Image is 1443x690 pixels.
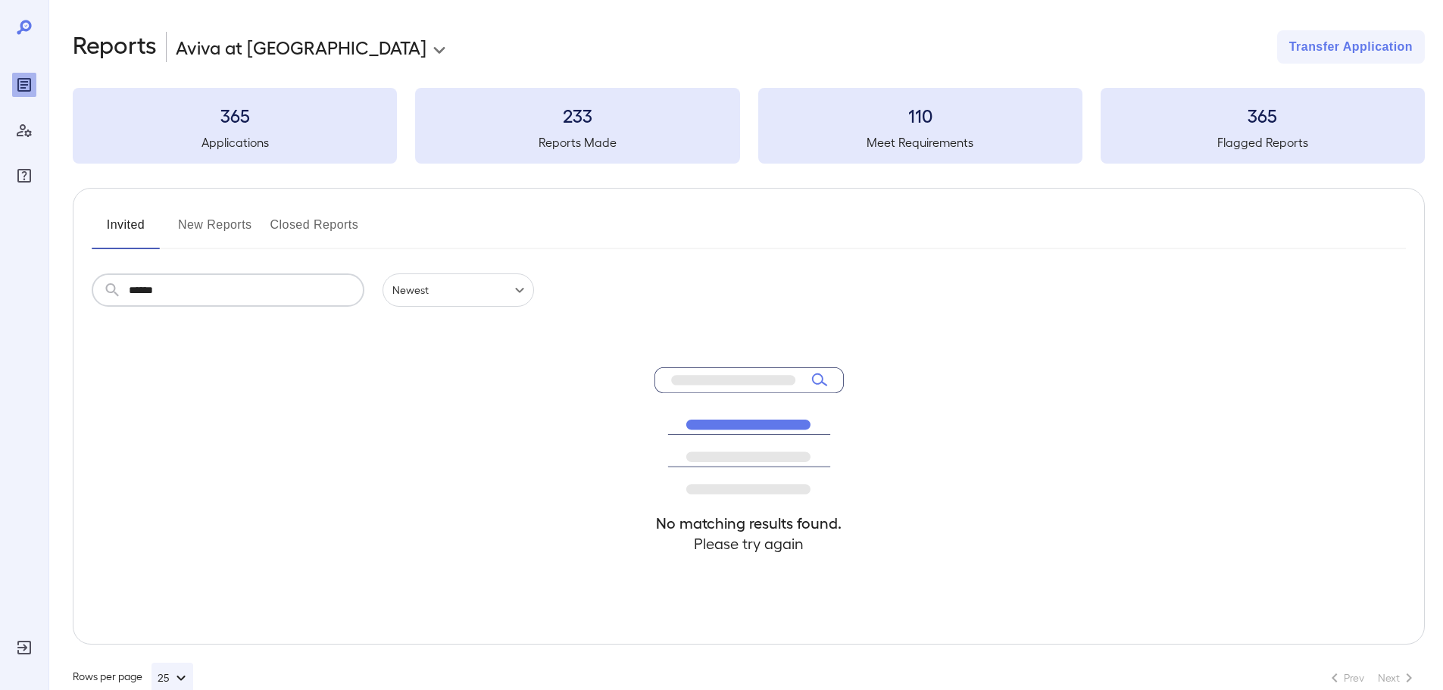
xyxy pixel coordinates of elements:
[1319,666,1425,690] nav: pagination navigation
[176,35,426,59] p: Aviva at [GEOGRAPHIC_DATA]
[178,213,252,249] button: New Reports
[758,103,1082,127] h3: 110
[12,118,36,142] div: Manage Users
[654,533,844,554] h4: Please try again
[270,213,359,249] button: Closed Reports
[1101,133,1425,151] h5: Flagged Reports
[758,133,1082,151] h5: Meet Requirements
[654,513,844,533] h4: No matching results found.
[12,635,36,660] div: Log Out
[415,133,739,151] h5: Reports Made
[73,88,1425,164] summary: 365Applications233Reports Made110Meet Requirements365Flagged Reports
[1101,103,1425,127] h3: 365
[415,103,739,127] h3: 233
[12,164,36,188] div: FAQ
[1277,30,1425,64] button: Transfer Application
[73,30,157,64] h2: Reports
[12,73,36,97] div: Reports
[92,213,160,249] button: Invited
[383,273,534,307] div: Newest
[73,103,397,127] h3: 365
[73,133,397,151] h5: Applications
